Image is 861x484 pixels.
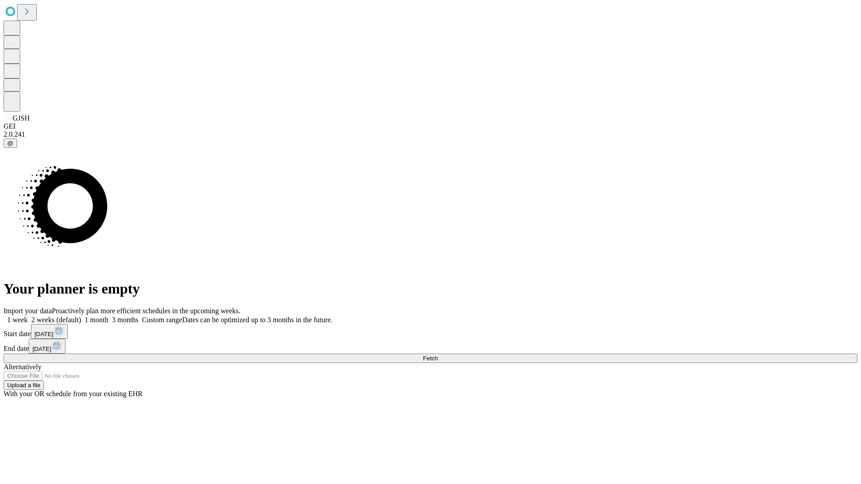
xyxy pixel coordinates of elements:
h1: Your planner is empty [4,281,857,297]
span: @ [7,140,13,147]
span: 1 month [85,316,109,324]
span: Import your data [4,307,52,315]
span: Proactively plan more efficient schedules in the upcoming weeks. [52,307,240,315]
button: [DATE] [29,339,65,354]
span: Custom range [142,316,182,324]
span: Fetch [423,355,438,362]
span: 2 weeks (default) [31,316,81,324]
button: [DATE] [31,324,68,339]
span: 1 week [7,316,28,324]
button: Fetch [4,354,857,363]
span: Alternatively [4,363,41,371]
button: @ [4,138,17,148]
span: [DATE] [32,346,51,352]
div: 2.0.241 [4,130,857,138]
div: Start date [4,324,857,339]
span: GJSH [13,114,30,122]
span: With your OR schedule from your existing EHR [4,390,143,398]
span: [DATE] [35,331,53,337]
span: 3 months [112,316,139,324]
div: End date [4,339,857,354]
div: GEI [4,122,857,130]
button: Upload a file [4,380,44,390]
span: Dates can be optimized up to 3 months in the future. [182,316,332,324]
